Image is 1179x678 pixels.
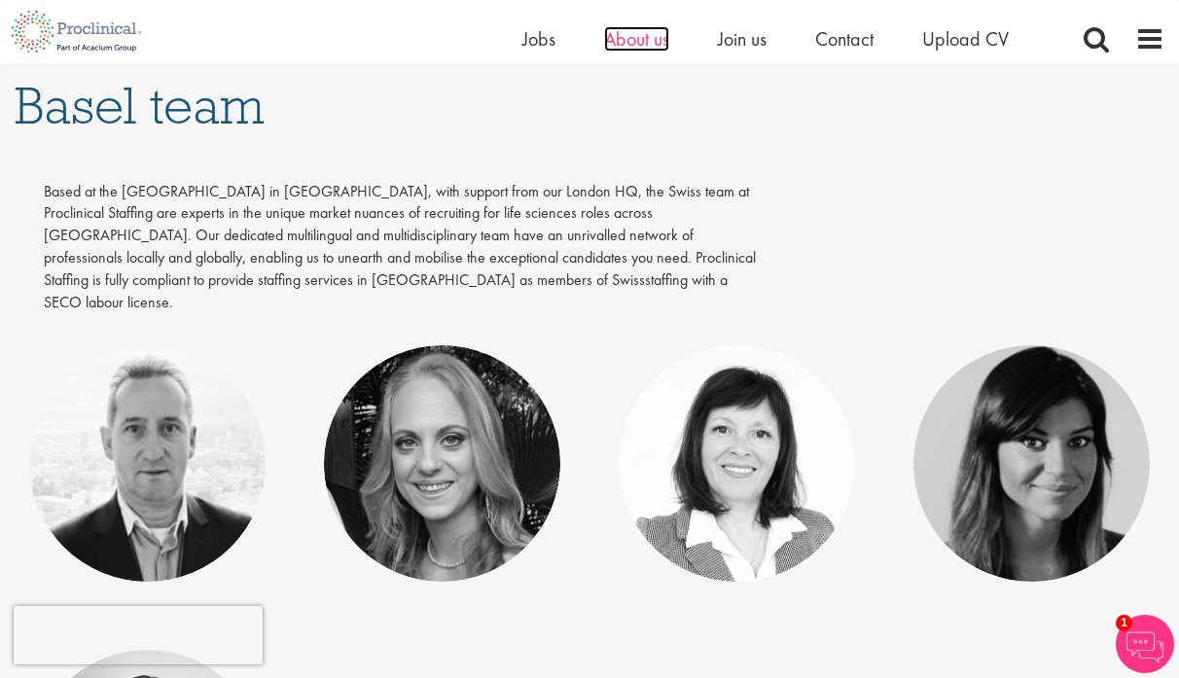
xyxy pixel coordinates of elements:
[15,72,265,138] span: Basel team
[922,26,1009,52] a: Upload CV
[14,606,263,664] iframe: reCAPTCHA
[522,26,555,52] a: Jobs
[815,26,874,52] a: Contact
[718,26,767,52] a: Join us
[1116,615,1174,673] img: Chatbot
[1116,615,1132,631] span: 1
[604,26,669,52] a: About us
[44,181,762,314] p: Based at the [GEOGRAPHIC_DATA] in [GEOGRAPHIC_DATA], with support from our London HQ, the Swiss t...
